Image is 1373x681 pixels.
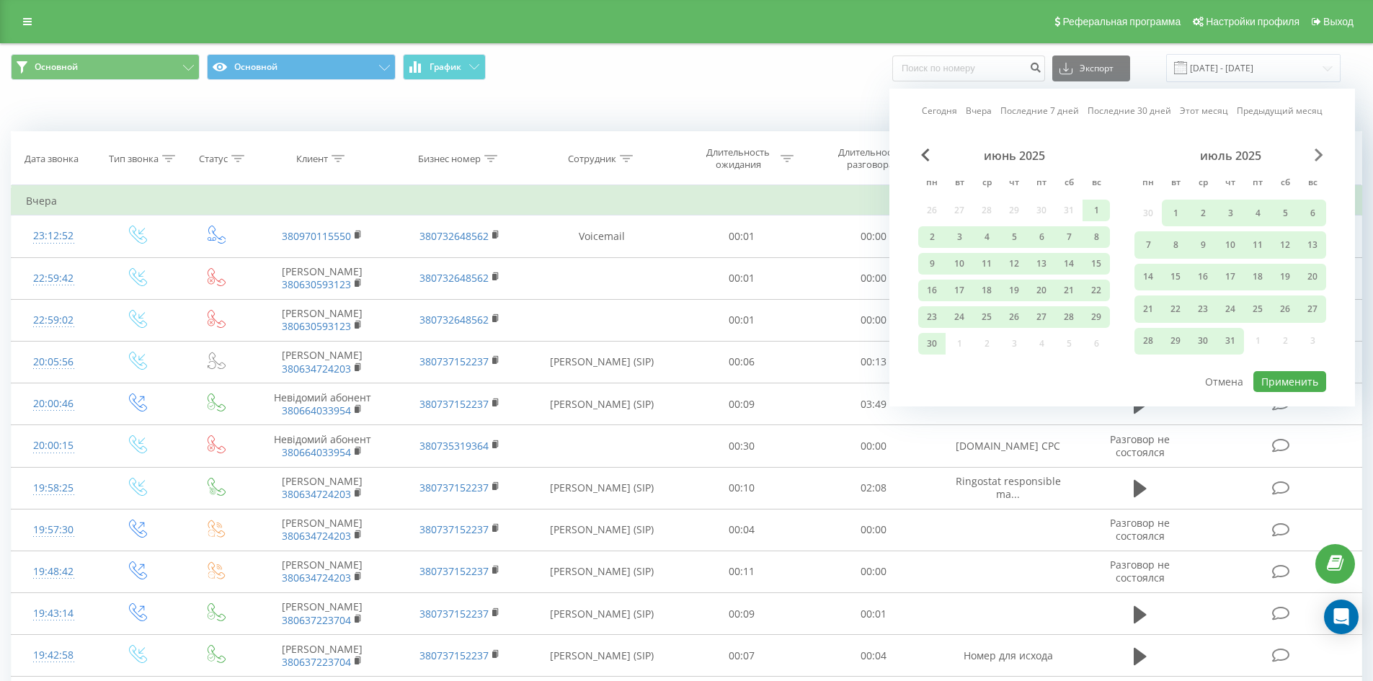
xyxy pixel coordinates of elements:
[528,467,676,509] td: [PERSON_NAME] (SIP)
[808,593,940,635] td: 00:01
[26,474,81,502] div: 19:58:25
[923,228,941,246] div: 2
[1000,280,1028,301] div: чт 19 июня 2025 г.
[282,229,351,243] a: 380970115550
[1166,267,1185,286] div: 15
[676,551,808,592] td: 00:11
[254,425,391,467] td: Невідомий абонент
[1271,295,1299,322] div: сб 26 июля 2025 г.
[976,173,997,195] abbr: среда
[1189,328,1217,355] div: ср 30 июля 2025 г.
[1005,281,1023,300] div: 19
[946,253,973,275] div: вт 10 июня 2025 г.
[1032,254,1051,273] div: 13
[1165,173,1186,195] abbr: вторник
[1221,300,1240,319] div: 24
[1217,264,1244,290] div: чт 17 июля 2025 г.
[1000,306,1028,328] div: чт 26 июня 2025 г.
[923,334,941,353] div: 30
[918,280,946,301] div: пн 16 июня 2025 г.
[26,390,81,418] div: 20:00:46
[1083,200,1110,221] div: вс 1 июня 2025 г.
[1221,267,1240,286] div: 17
[1276,300,1294,319] div: 26
[1166,236,1185,254] div: 8
[1162,328,1189,355] div: вт 29 июля 2025 г.
[1194,204,1212,223] div: 2
[1110,432,1170,459] span: Разговор не состоялся
[977,281,996,300] div: 18
[403,54,486,80] button: График
[1052,55,1130,81] button: Экспорт
[1194,267,1212,286] div: 16
[1032,281,1051,300] div: 20
[1166,204,1185,223] div: 1
[1189,200,1217,226] div: ср 2 июля 2025 г.
[282,655,351,669] a: 380637223704
[1247,173,1268,195] abbr: пятница
[1166,300,1185,319] div: 22
[1059,228,1078,246] div: 7
[1162,264,1189,290] div: вт 15 июля 2025 г.
[207,54,396,80] button: Основной
[1217,328,1244,355] div: чт 31 июля 2025 г.
[254,509,391,551] td: [PERSON_NAME]
[1303,267,1322,286] div: 20
[1000,104,1079,117] a: Последние 7 дней
[950,254,969,273] div: 10
[26,558,81,586] div: 19:48:42
[676,257,808,299] td: 00:01
[254,467,391,509] td: [PERSON_NAME]
[418,153,481,165] div: Бизнес номер
[946,280,973,301] div: вт 17 июня 2025 г.
[1194,236,1212,254] div: 9
[1087,308,1106,326] div: 29
[26,264,81,293] div: 22:59:42
[419,607,489,620] a: 380737152237
[528,635,676,677] td: [PERSON_NAME] (SIP)
[939,635,1076,677] td: Номер для исхода
[1005,254,1023,273] div: 12
[1003,173,1025,195] abbr: четверг
[1134,148,1326,163] div: июль 2025
[254,593,391,635] td: [PERSON_NAME]
[11,54,200,80] button: Основной
[282,277,351,291] a: 380630593123
[808,551,940,592] td: 00:00
[419,439,489,453] a: 380735319364
[282,529,351,543] a: 380634724203
[1000,226,1028,248] div: чт 5 июня 2025 г.
[676,383,808,425] td: 00:09
[1244,231,1271,258] div: пт 11 июля 2025 г.
[26,306,81,334] div: 22:59:02
[676,509,808,551] td: 00:04
[25,153,79,165] div: Дата звонка
[419,481,489,494] a: 380737152237
[430,62,461,72] span: График
[419,522,489,536] a: 380737152237
[282,404,351,417] a: 380664033954
[808,257,940,299] td: 00:00
[956,474,1061,501] span: Ringostat responsible ma...
[676,341,808,383] td: 00:06
[1134,231,1162,258] div: пн 7 июля 2025 г.
[946,226,973,248] div: вт 3 июня 2025 г.
[282,362,351,375] a: 380634724203
[419,313,489,326] a: 380732648562
[1055,280,1083,301] div: сб 21 июня 2025 г.
[1221,331,1240,350] div: 31
[1166,331,1185,350] div: 29
[1134,328,1162,355] div: пн 28 июля 2025 г.
[419,397,489,411] a: 380737152237
[676,215,808,257] td: 00:01
[700,146,777,171] div: Длительность ожидания
[1055,306,1083,328] div: сб 28 июня 2025 г.
[26,348,81,376] div: 20:05:56
[568,153,616,165] div: Сотрудник
[939,425,1076,467] td: [DOMAIN_NAME] CPC
[1059,308,1078,326] div: 28
[1276,267,1294,286] div: 19
[1028,306,1055,328] div: пт 27 июня 2025 г.
[1217,295,1244,322] div: чт 24 июля 2025 г.
[254,257,391,299] td: [PERSON_NAME]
